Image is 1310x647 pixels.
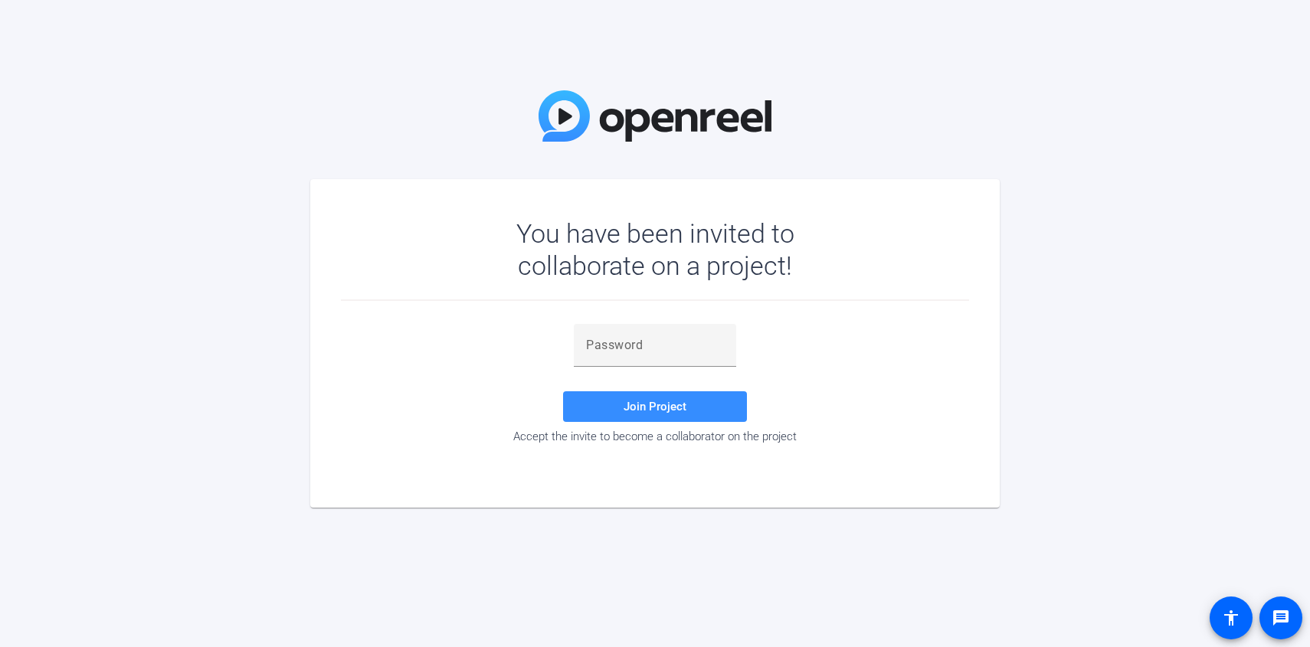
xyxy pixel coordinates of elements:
[624,400,686,413] span: Join Project
[563,391,747,422] button: Join Project
[472,217,839,282] div: You have been invited to collaborate on a project!
[1222,609,1240,627] mat-icon: accessibility
[539,90,771,142] img: OpenReel Logo
[341,430,969,443] div: Accept the invite to become a collaborator on the project
[586,336,724,355] input: Password
[1272,609,1290,627] mat-icon: message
